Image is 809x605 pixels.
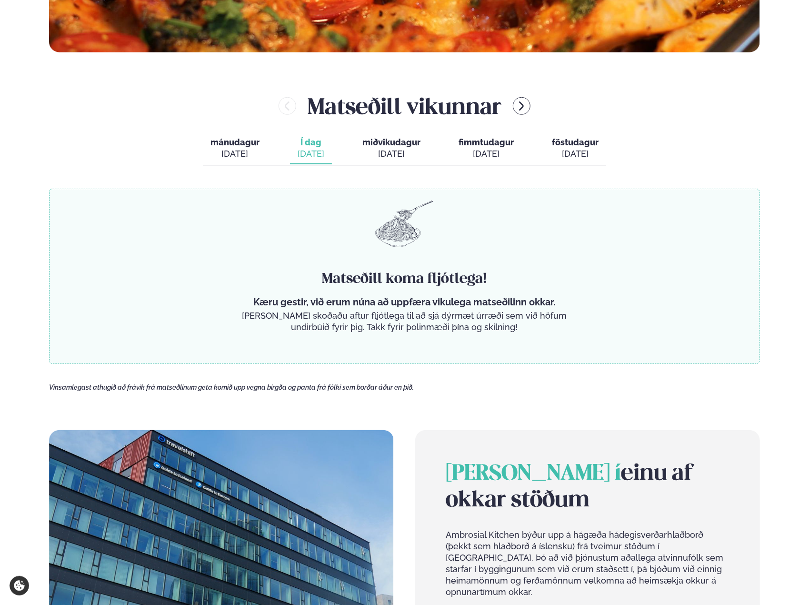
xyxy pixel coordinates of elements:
[203,133,267,164] button: mánudagur [DATE]
[10,576,29,595] a: Cookie settings
[552,137,599,147] span: föstudagur
[446,464,621,484] span: [PERSON_NAME] í
[375,201,433,247] img: pasta
[459,148,514,160] div: [DATE]
[49,383,414,391] span: Vinsamlegast athugið að frávik frá matseðlinum geta komið upp vegna birgða og panta frá fólki sem...
[544,133,606,164] button: föstudagur [DATE]
[210,148,260,160] div: [DATE]
[279,97,296,115] button: menu-btn-left
[446,529,729,598] p: Ambrosial Kitchen býður upp á hágæða hádegisverðarhlaðborð (þekkt sem hlaðborð á íslensku) frá tv...
[513,97,530,115] button: menu-btn-right
[238,296,570,308] p: Kæru gestir, við erum núna að uppfæra vikulega matseðilinn okkar.
[459,137,514,147] span: fimmtudagur
[355,133,428,164] button: miðvikudagur [DATE]
[290,133,332,164] button: Í dag [DATE]
[298,137,324,148] span: Í dag
[238,310,570,333] p: [PERSON_NAME] skoðaðu aftur fljótlega til að sjá dýrmæt úrræði sem við höfum undirbúið fyrir þig....
[451,133,521,164] button: fimmtudagur [DATE]
[362,148,420,160] div: [DATE]
[238,270,570,289] h4: Matseðill koma fljótlega!
[298,148,324,160] div: [DATE]
[210,137,260,147] span: mánudagur
[362,137,420,147] span: miðvikudagur
[308,91,501,121] h2: Matseðill vikunnar
[446,461,729,514] h2: einu af okkar stöðum
[552,148,599,160] div: [DATE]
